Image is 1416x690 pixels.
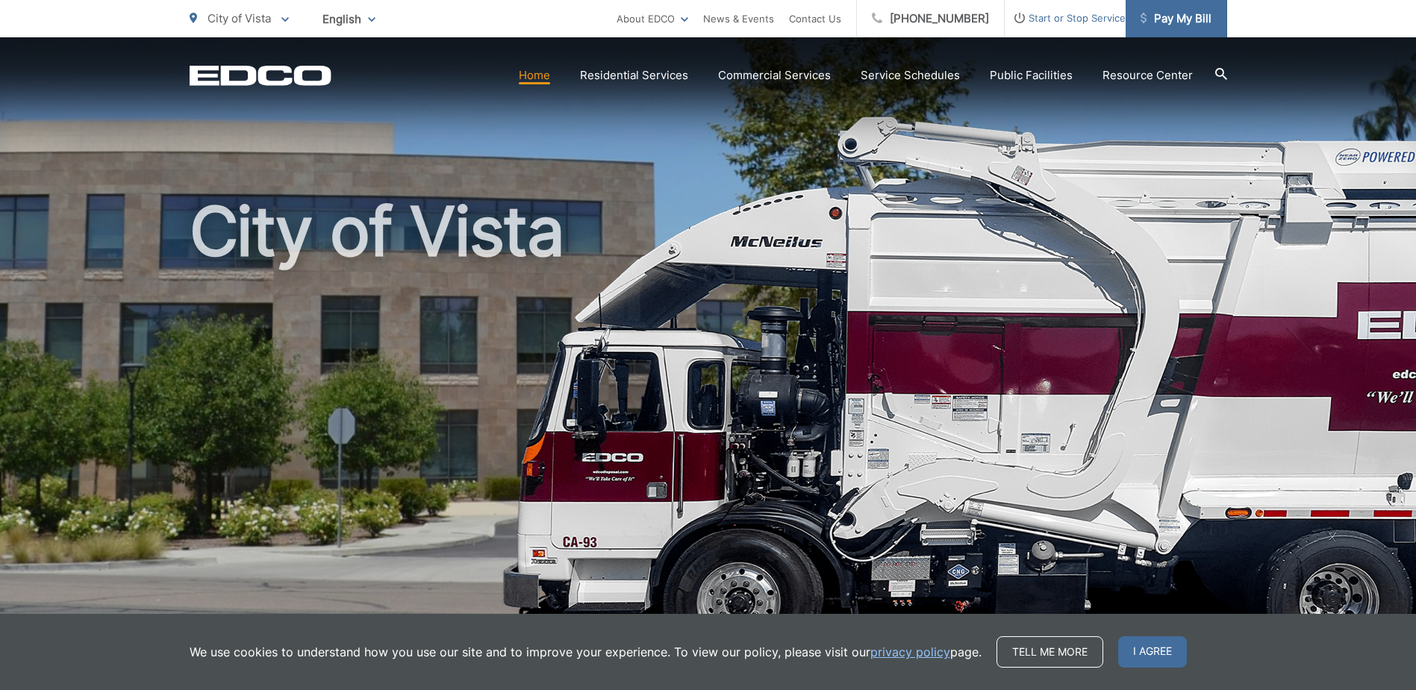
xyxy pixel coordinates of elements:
span: Pay My Bill [1141,10,1211,28]
a: Contact Us [789,10,841,28]
a: Home [519,66,550,84]
a: Tell me more [996,636,1103,668]
a: About EDCO [617,10,688,28]
a: Resource Center [1102,66,1193,84]
h1: City of Vista [190,194,1227,667]
a: News & Events [703,10,774,28]
span: English [311,6,387,32]
span: I agree [1118,636,1187,668]
span: City of Vista [208,11,271,25]
a: privacy policy [870,643,950,661]
a: Public Facilities [990,66,1073,84]
a: Service Schedules [861,66,960,84]
a: Residential Services [580,66,688,84]
a: Commercial Services [718,66,831,84]
p: We use cookies to understand how you use our site and to improve your experience. To view our pol... [190,643,982,661]
a: EDCD logo. Return to the homepage. [190,65,331,86]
